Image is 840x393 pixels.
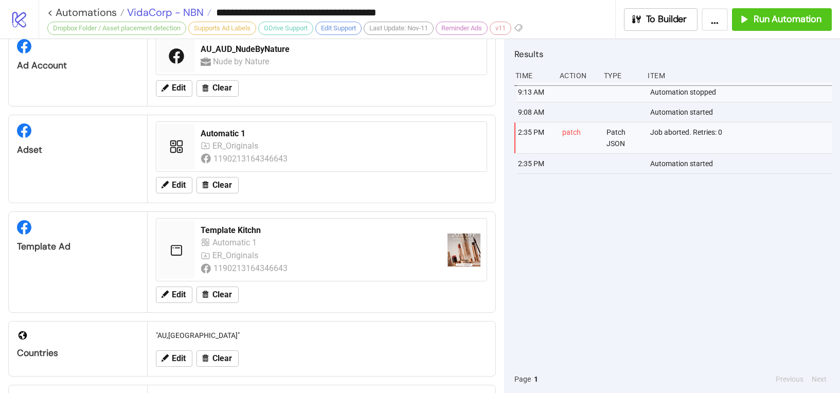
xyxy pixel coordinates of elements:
[201,225,439,236] div: Template Kitchn
[212,236,259,249] div: Automatic 1
[514,66,551,85] div: Time
[702,8,728,31] button: ...
[47,22,186,35] div: Dropbox Folder / Asset placement detection
[196,350,239,367] button: Clear
[188,22,256,35] div: Supports Ad Labels
[364,22,434,35] div: Last Update: Nov-11
[514,373,531,385] span: Page
[152,326,491,345] div: "AU,[GEOGRAPHIC_DATA]"
[172,354,186,363] span: Edit
[603,66,640,85] div: Type
[754,13,821,25] span: Run Automation
[196,287,239,303] button: Clear
[561,122,598,153] div: patch
[732,8,832,31] button: Run Automation
[213,55,271,68] div: Nude by Nature
[213,152,289,165] div: 1190213164346643
[201,128,480,139] div: Automatic 1
[172,181,186,190] span: Edit
[156,177,192,193] button: Edit
[517,122,554,153] div: 2:35 PM
[17,241,139,253] div: Template Ad
[315,22,362,35] div: Edit Support
[212,249,261,262] div: ER_Originals
[809,373,830,385] button: Next
[258,22,313,35] div: GDrive Support
[531,373,541,385] button: 1
[201,44,480,55] div: AU_AUD_NudeByNature
[647,66,832,85] div: Item
[559,66,596,85] div: Action
[436,22,488,35] div: Reminder Ads
[212,354,232,363] span: Clear
[649,154,834,173] div: Automation started
[212,83,232,93] span: Clear
[649,82,834,102] div: Automation stopped
[213,262,289,275] div: 1190213164346643
[124,7,211,17] a: VidaCorp - NBN
[490,22,511,35] div: v11
[646,13,687,25] span: To Builder
[624,8,698,31] button: To Builder
[212,139,261,152] div: ER_Originals
[212,290,232,299] span: Clear
[156,80,192,97] button: Edit
[605,122,642,153] div: Patch JSON
[172,290,186,299] span: Edit
[514,47,832,61] h2: Results
[773,373,807,385] button: Previous
[17,144,139,156] div: Adset
[17,347,139,359] div: Countries
[172,83,186,93] span: Edit
[448,234,480,266] img: https://scontent-fra3-2.xx.fbcdn.net/v/t45.1600-4/506590489_1344208586641231_4090099465363649785_...
[124,6,204,19] span: VidaCorp - NBN
[517,102,554,122] div: 9:08 AM
[649,102,834,122] div: Automation started
[517,82,554,102] div: 9:13 AM
[196,80,239,97] button: Clear
[156,287,192,303] button: Edit
[649,122,834,153] div: Job aborted. Retries: 0
[196,177,239,193] button: Clear
[17,60,139,72] div: Ad Account
[156,350,192,367] button: Edit
[47,7,124,17] a: < Automations
[517,154,554,173] div: 2:35 PM
[212,181,232,190] span: Clear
